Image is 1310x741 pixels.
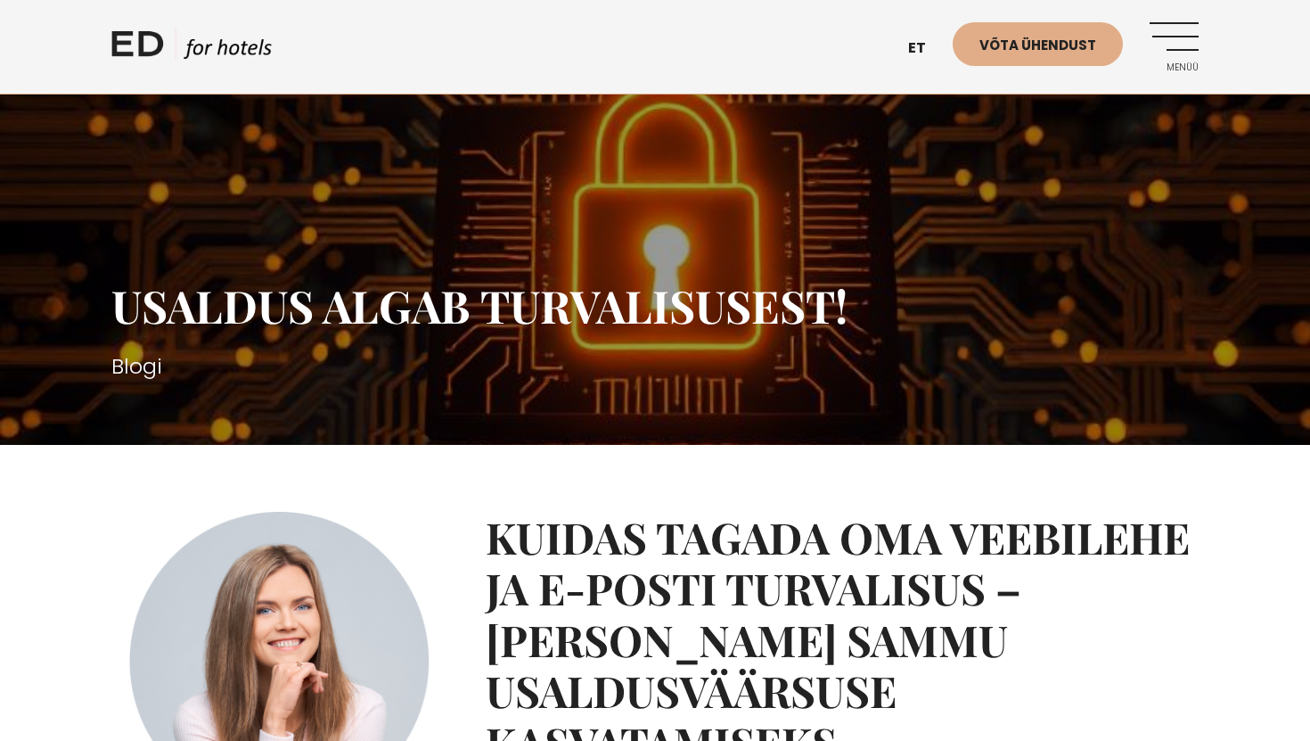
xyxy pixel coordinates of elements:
[1150,62,1199,73] span: Menüü
[111,27,272,71] a: ED HOTELS
[899,27,953,70] a: et
[1150,22,1199,71] a: Menüü
[953,22,1123,66] a: Võta ühendust
[111,350,1199,383] h3: Blogi
[111,279,1199,333] h1: Usaldus algab turvalisusest!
